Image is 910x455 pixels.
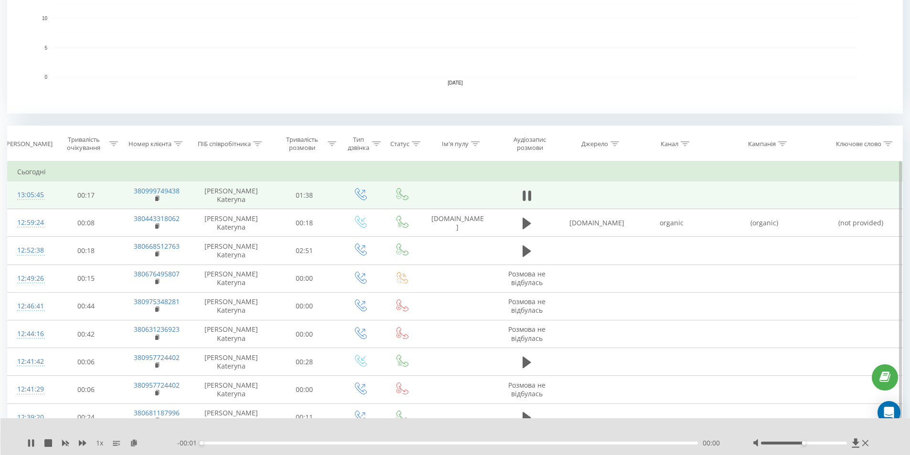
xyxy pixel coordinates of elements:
td: [PERSON_NAME] Kateryna [193,348,270,376]
td: 00:06 [52,348,121,376]
td: [PERSON_NAME] Kateryna [193,403,270,431]
div: Тривалість очікування [60,136,107,152]
td: 00:00 [270,376,339,403]
div: Open Intercom Messenger [878,401,900,424]
a: 380668512763 [134,242,180,251]
td: 01:38 [270,181,339,209]
div: Accessibility label [200,441,203,445]
div: Accessibility label [802,441,806,445]
td: 00:24 [52,403,121,431]
div: 12:39:20 [17,408,42,427]
span: 00:00 [703,438,720,448]
span: Розмова не відбулась [508,269,546,287]
a: 380676495807 [134,269,180,278]
span: 1 x [96,438,103,448]
div: 12:49:26 [17,269,42,288]
div: Канал [661,140,678,148]
div: 12:52:38 [17,241,42,260]
text: 0 [44,74,47,80]
td: 00:00 [270,320,339,348]
a: 380681187996 [134,408,180,417]
td: [DOMAIN_NAME] [422,209,493,237]
td: [PERSON_NAME] Kateryna [193,320,270,348]
td: 00:08 [52,209,121,237]
div: Ключове слово [836,140,881,148]
a: 380443318062 [134,214,180,223]
div: Аудіозапис розмови [502,136,557,152]
td: 02:51 [270,237,339,265]
span: Розмова не відбулась [508,297,546,315]
a: 380631236923 [134,325,180,334]
td: Сьогодні [8,162,903,181]
td: 00:06 [52,376,121,403]
td: (not provided) [819,209,902,237]
span: Розмова не відбулась [508,381,546,398]
div: Тип дзвінка [347,136,370,152]
a: 380975348281 [134,297,180,306]
td: [DOMAIN_NAME] [560,209,634,237]
a: 380957724402 [134,353,180,362]
a: 380957724402 [134,381,180,390]
div: 12:44:16 [17,325,42,343]
div: 12:46:41 [17,297,42,316]
td: 00:00 [270,292,339,320]
div: Кампанія [748,140,776,148]
span: - 00:01 [177,438,202,448]
td: organic [634,209,709,237]
td: [PERSON_NAME] Kateryna [193,265,270,292]
div: 12:59:24 [17,213,42,232]
div: Тривалість розмови [278,136,326,152]
td: (organic) [709,209,819,237]
td: [PERSON_NAME] Kateryna [193,376,270,403]
div: [PERSON_NAME] [4,140,53,148]
text: 5 [44,45,47,51]
div: 12:41:29 [17,380,42,399]
td: 00:15 [52,265,121,292]
div: 13:05:45 [17,186,42,204]
td: 00:11 [270,403,339,431]
div: Ім'я пулу [442,140,469,148]
td: [PERSON_NAME] Kateryna [193,209,270,237]
text: [DATE] [448,80,463,85]
div: Джерело [581,140,608,148]
td: [PERSON_NAME] Kateryna [193,237,270,265]
td: 00:28 [270,348,339,376]
text: 10 [42,16,48,21]
td: [PERSON_NAME] Kateryna [193,181,270,209]
td: [PERSON_NAME] Kateryna [193,292,270,320]
div: Номер клієнта [128,140,171,148]
td: 00:42 [52,320,121,348]
td: 00:00 [270,265,339,292]
div: ПІБ співробітника [198,140,251,148]
span: Розмова не відбулась [508,325,546,342]
div: 12:41:42 [17,352,42,371]
td: 00:17 [52,181,121,209]
td: 00:44 [52,292,121,320]
div: Статус [390,140,409,148]
td: 00:18 [270,209,339,237]
td: 00:18 [52,237,121,265]
a: 380999749438 [134,186,180,195]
